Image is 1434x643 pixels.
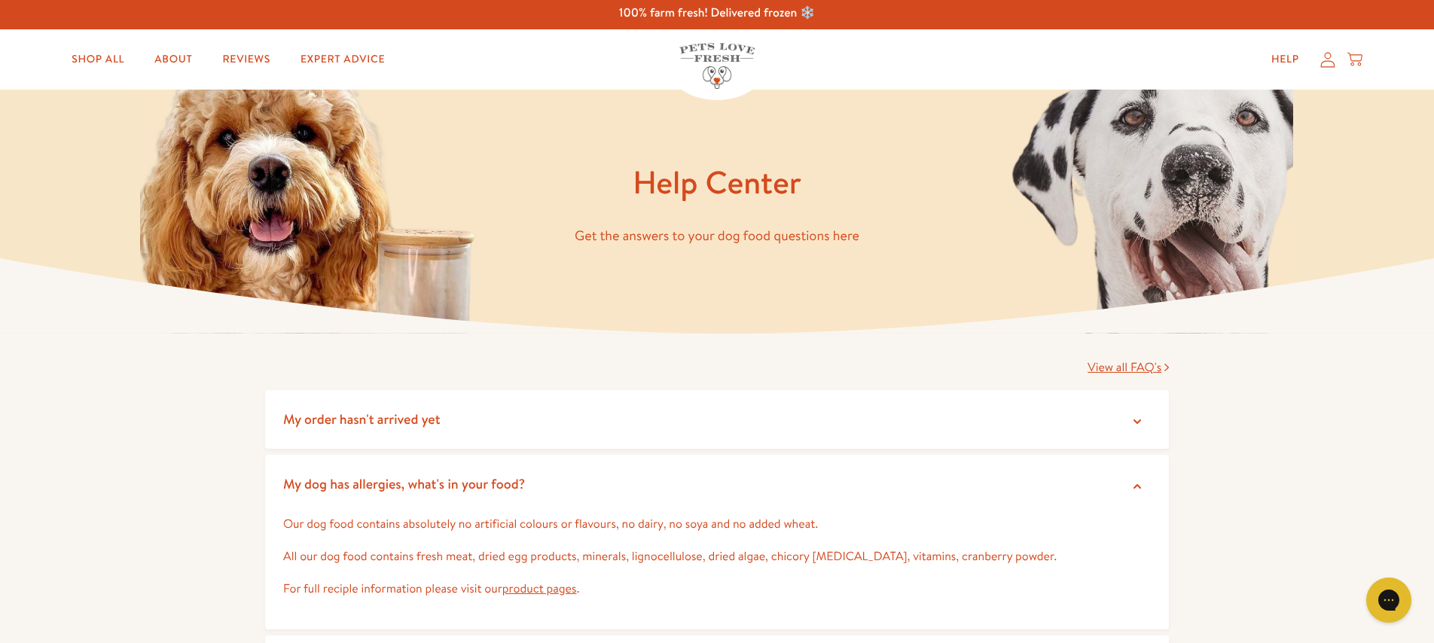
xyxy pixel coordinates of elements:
[265,455,1169,514] summary: My dog has allergies, what's in your food?
[288,44,397,75] a: Expert Advice
[265,390,1169,449] summary: My order hasn't arrived yet
[283,474,525,493] span: My dog has allergies, what's in your food?
[1359,572,1419,628] iframe: Gorgias live chat messenger
[265,224,1169,248] p: Get the answers to your dog food questions here
[679,43,755,89] img: Pets Love Fresh
[283,514,1151,535] p: Our dog food contains absolutely no artificial colours or flavours, no dairy, no soya and no adde...
[283,410,441,428] span: My order hasn't arrived yet
[265,162,1169,203] h1: Help Center
[283,547,1151,567] p: All our dog food contains fresh meat, dried egg products, minerals, lignocellulose, dried algae, ...
[1088,359,1161,376] span: View all FAQ's
[59,44,136,75] a: Shop All
[502,581,577,597] a: product pages
[211,44,282,75] a: Reviews
[142,44,204,75] a: About
[1088,359,1169,376] a: View all FAQ's
[1259,44,1311,75] a: Help
[283,579,1151,599] p: For full reciple information please visit our .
